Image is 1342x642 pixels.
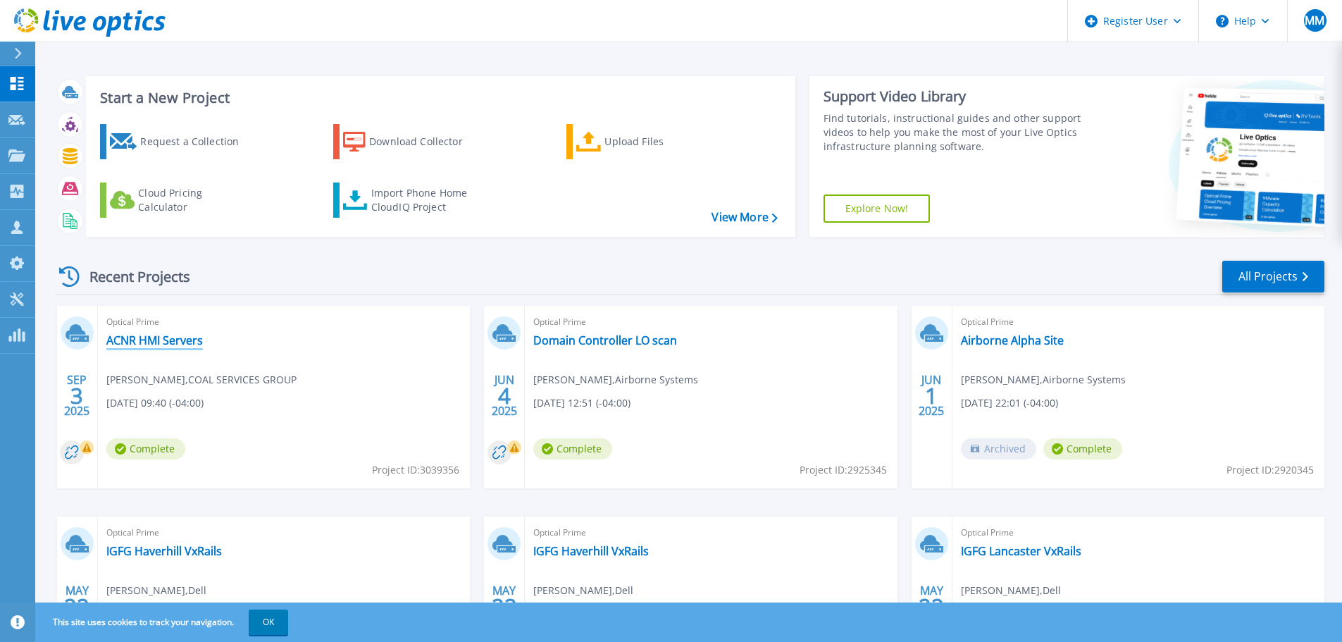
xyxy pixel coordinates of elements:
[961,395,1058,411] span: [DATE] 22:01 (-04:00)
[492,600,517,612] span: 22
[533,525,888,541] span: Optical Prime
[1305,15,1324,26] span: MM
[54,259,209,294] div: Recent Projects
[106,372,297,388] span: [PERSON_NAME] , COAL SERVICES GROUP
[961,525,1316,541] span: Optical Prime
[498,390,511,402] span: 4
[824,195,931,223] a: Explore Now!
[100,90,777,106] h3: Start a New Project
[533,583,633,598] span: [PERSON_NAME] , Dell
[533,372,698,388] span: [PERSON_NAME] , Airborne Systems
[566,124,723,159] a: Upload Files
[919,600,944,612] span: 22
[533,544,649,558] a: IGFG Haverhill VxRails
[491,581,518,632] div: MAY 2025
[372,462,459,478] span: Project ID: 3039356
[333,124,490,159] a: Download Collector
[369,128,482,156] div: Download Collector
[106,583,206,598] span: [PERSON_NAME] , Dell
[533,314,888,330] span: Optical Prime
[961,544,1081,558] a: IGFG Lancaster VxRails
[106,333,203,347] a: ACNR HMI Servers
[70,390,83,402] span: 3
[961,372,1126,388] span: [PERSON_NAME] , Airborne Systems
[63,370,90,421] div: SEP 2025
[491,370,518,421] div: JUN 2025
[712,211,777,224] a: View More
[249,610,288,635] button: OK
[604,128,717,156] div: Upload Files
[63,581,90,632] div: MAY 2025
[1043,438,1122,459] span: Complete
[918,581,945,632] div: MAY 2025
[100,183,257,218] a: Cloud Pricing Calculator
[824,87,1086,106] div: Support Video Library
[371,186,481,214] div: Import Phone Home CloudIQ Project
[533,438,612,459] span: Complete
[106,544,222,558] a: IGFG Haverhill VxRails
[961,333,1064,347] a: Airborne Alpha Site
[138,186,251,214] div: Cloud Pricing Calculator
[1222,261,1324,292] a: All Projects
[39,610,288,635] span: This site uses cookies to track your navigation.
[824,111,1086,154] div: Find tutorials, instructional guides and other support videos to help you make the most of your L...
[800,462,887,478] span: Project ID: 2925345
[1226,462,1314,478] span: Project ID: 2920345
[533,395,630,411] span: [DATE] 12:51 (-04:00)
[533,333,677,347] a: Domain Controller LO scan
[64,600,89,612] span: 22
[925,390,938,402] span: 1
[106,395,204,411] span: [DATE] 09:40 (-04:00)
[918,370,945,421] div: JUN 2025
[961,314,1316,330] span: Optical Prime
[106,314,461,330] span: Optical Prime
[106,438,185,459] span: Complete
[140,128,253,156] div: Request a Collection
[100,124,257,159] a: Request a Collection
[961,583,1061,598] span: [PERSON_NAME] , Dell
[106,525,461,541] span: Optical Prime
[961,438,1036,459] span: Archived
